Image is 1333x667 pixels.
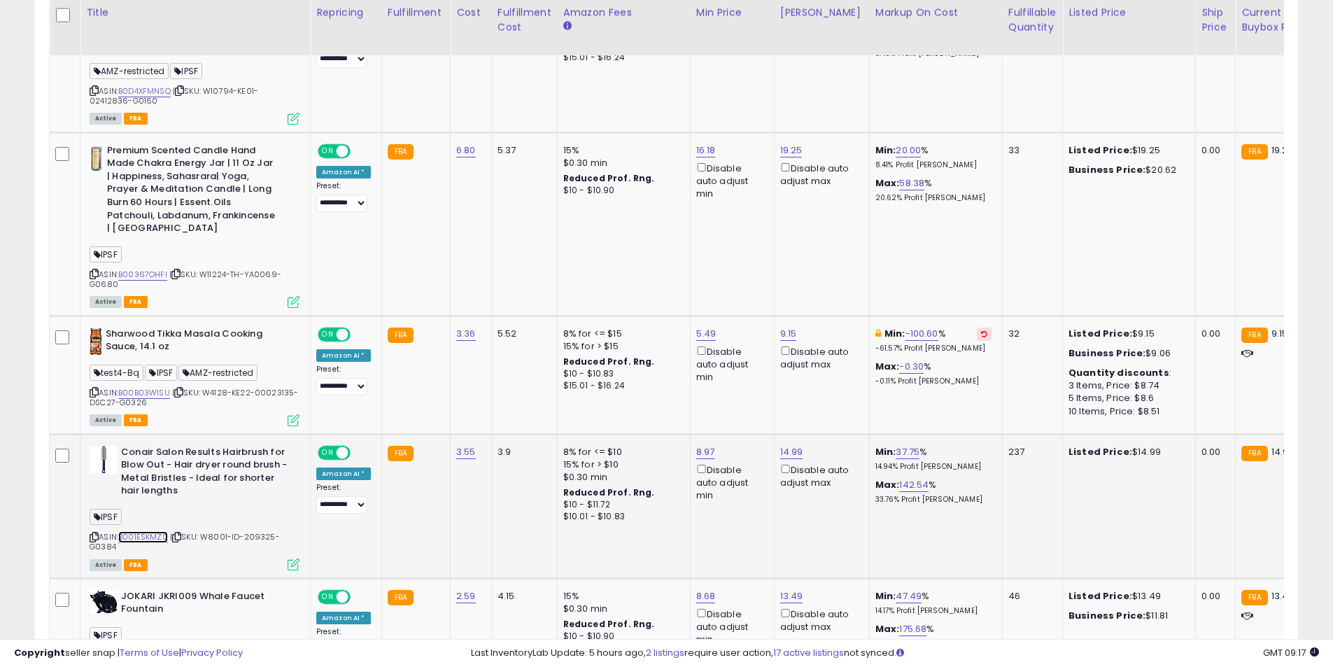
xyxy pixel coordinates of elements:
[388,6,444,20] div: Fulfillment
[1263,646,1319,659] span: 2025-10-9 09:17 GMT
[90,113,122,125] span: All listings currently available for purchase on Amazon
[170,63,202,79] span: IPSF
[316,349,371,362] div: Amazon AI *
[1271,327,1288,340] span: 9.15
[1068,163,1145,176] b: Business Price:
[1068,347,1185,360] div: $9.06
[780,160,859,188] div: Disable auto adjust max
[696,462,763,503] div: Disable auto adjust min
[1068,346,1145,360] b: Business Price:
[319,447,337,458] span: ON
[563,603,679,615] div: $0.30 min
[1068,589,1132,603] b: Listed Price:
[563,340,679,353] div: 15% for > $15
[899,478,929,492] a: 142.54
[875,344,992,353] p: -61.57% Profit [PERSON_NAME]
[563,144,679,157] div: 15%
[1241,144,1267,160] small: FBA
[773,646,844,659] a: 17 active listings
[905,327,938,341] a: -100.60
[875,360,992,386] div: %
[498,328,546,340] div: 5.52
[563,20,572,33] small: Amazon Fees.
[1271,589,1295,603] span: 13.49
[120,646,179,659] a: Terms of Use
[875,176,900,190] b: Max:
[1068,144,1185,157] div: $19.25
[145,365,177,381] span: IPSF
[1241,328,1267,343] small: FBA
[1068,446,1185,458] div: $14.99
[563,458,679,471] div: 15% for > $10
[875,445,896,458] b: Min:
[780,6,863,20] div: [PERSON_NAME]
[106,328,276,357] b: Sharwood Tikka Masala Cooking Sauce, 14.1 oz
[875,143,896,157] b: Min:
[780,589,803,603] a: 13.49
[899,176,924,190] a: 58.38
[1201,590,1225,603] div: 0.00
[118,269,167,281] a: B00367OHFI
[90,328,299,425] div: ASIN:
[90,296,122,308] span: All listings currently available for purchase on Amazon
[563,486,655,498] b: Reduced Prof. Rng.
[875,589,896,603] b: Min:
[875,328,992,353] div: %
[471,647,1319,660] div: Last InventoryLab Update: 5 hours ago, require user action, not synced.
[1068,379,1185,392] div: 3 Items, Price: $8.74
[696,344,763,384] div: Disable auto adjust min
[1068,590,1185,603] div: $13.49
[896,589,922,603] a: 47.49
[1068,367,1185,379] div: :
[563,52,679,64] div: $15.01 - $16.24
[1271,143,1294,157] span: 19.25
[1068,445,1132,458] b: Listed Price:
[316,6,376,20] div: Repricing
[1068,610,1185,622] div: $11.81
[118,531,168,543] a: B001ESKMZ0
[107,144,277,239] b: Premium Scented Candle Hand Made Chakra Energy Jar | 11 Oz Jar | Happiness, Sahasrara| Yoga, Pray...
[90,509,122,525] span: IPSF
[1068,164,1185,176] div: $20.62
[388,590,414,605] small: FBA
[1068,328,1185,340] div: $9.15
[90,328,102,356] img: 41nsgpQoSvL._SL40_.jpg
[498,144,546,157] div: 5.37
[780,462,859,489] div: Disable auto adjust max
[563,157,679,169] div: $0.30 min
[875,462,992,472] p: 14.94% Profit [PERSON_NAME]
[1008,590,1052,603] div: 46
[456,6,486,20] div: Cost
[348,591,371,603] span: OFF
[124,559,148,571] span: FBA
[875,479,992,505] div: %
[316,483,371,514] div: Preset:
[319,145,337,157] span: ON
[90,446,299,569] div: ASIN:
[563,511,679,523] div: $10.01 - $10.83
[319,328,337,340] span: ON
[1068,405,1185,418] div: 10 Items, Price: $8.51
[563,356,655,367] b: Reduced Prof. Rng.
[563,471,679,484] div: $0.30 min
[563,6,684,20] div: Amazon Fees
[1068,6,1190,20] div: Listed Price
[780,445,803,459] a: 14.99
[563,172,655,184] b: Reduced Prof. Rng.
[1201,446,1225,458] div: 0.00
[118,387,170,399] a: B00B03W1SU
[124,113,148,125] span: FBA
[1008,328,1052,340] div: 32
[875,193,992,203] p: 20.62% Profit [PERSON_NAME]
[563,185,679,197] div: $10 - $10.90
[1068,143,1132,157] b: Listed Price:
[319,591,337,603] span: ON
[1068,609,1145,622] b: Business Price:
[780,344,859,371] div: Disable auto adjust max
[124,414,148,426] span: FBA
[1008,144,1052,157] div: 33
[316,468,371,480] div: Amazon AI *
[875,6,996,20] div: Markup on Cost
[875,160,992,170] p: 8.41% Profit [PERSON_NAME]
[124,296,148,308] span: FBA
